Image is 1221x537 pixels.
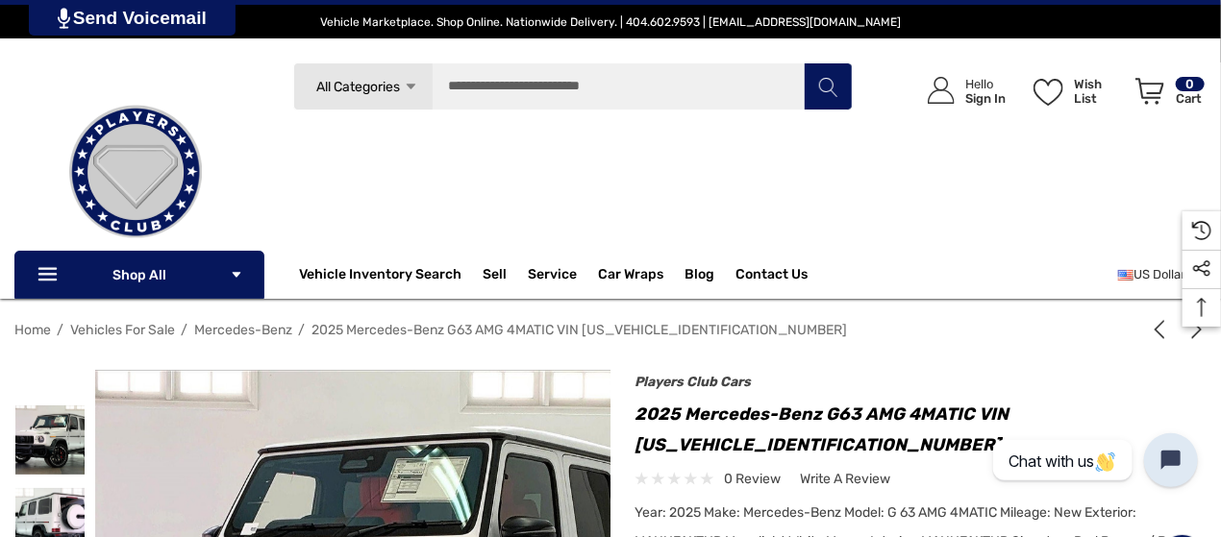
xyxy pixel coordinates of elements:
p: Cart [1176,91,1205,106]
svg: Wish List [1034,79,1063,106]
svg: Review Your Cart [1135,78,1164,105]
a: Wish List Wish List [1025,58,1127,124]
p: Shop All [14,251,264,299]
h1: 2025 Mercedes-Benz G63 AMG 4MATIC VIN [US_VEHICLE_IDENTIFICATION_NUMBER] [635,399,1207,460]
span: All Categories [317,79,401,95]
a: Contact Us [735,266,808,287]
a: Next [1180,320,1207,339]
svg: Top [1183,298,1221,317]
a: Car Wraps [598,256,685,294]
p: Wish List [1074,77,1125,106]
svg: Social Media [1192,259,1211,279]
svg: Icon Arrow Down [230,268,243,281]
a: Sell [483,256,528,294]
svg: Recently Viewed [1192,221,1211,240]
a: Write a Review [800,467,890,491]
a: Service [528,266,577,287]
a: Blog [685,266,714,287]
p: Sign In [965,91,1006,106]
a: Sign in [906,58,1015,124]
span: Car Wraps [598,266,663,287]
a: 2025 Mercedes-Benz G63 AMG 4MATIC VIN [US_VEHICLE_IDENTIFICATION_NUMBER] [311,322,847,338]
img: PjwhLS0gR2VuZXJhdG9yOiBHcmF2aXQuaW8gLS0+PHN2ZyB4bWxucz0iaHR0cDovL3d3dy53My5vcmcvMjAwMC9zdmciIHhtb... [58,8,70,29]
a: Cart with 0 items [1127,58,1207,133]
button: Search [804,62,852,110]
svg: Icon Line [36,264,64,286]
p: 0 [1176,77,1205,91]
p: Hello [965,77,1006,91]
span: Sell [483,266,507,287]
a: Players Club Cars [635,374,751,390]
a: USD [1118,256,1207,294]
a: Mercedes-Benz [194,322,292,338]
svg: Icon User Account [928,77,955,104]
a: Vehicle Inventory Search [299,266,461,287]
a: All Categories Icon Arrow Down Icon Arrow Up [293,62,433,110]
nav: Breadcrumb [14,313,1207,347]
a: Vehicles For Sale [70,322,175,338]
img: For Sale: 2025 Mercedes-Benz G63 AMG 4MATIC VIN W1NWH5AB6SX042143 [15,405,85,475]
a: Home [14,322,51,338]
span: Write a Review [800,471,890,488]
svg: Icon Arrow Down [404,80,418,94]
span: Vehicle Marketplace. Shop Online. Nationwide Delivery. | 404.602.9593 | [EMAIL_ADDRESS][DOMAIN_NAME] [320,15,901,29]
span: 0 review [724,467,781,491]
img: Players Club | Cars For Sale [39,76,232,268]
a: Previous [1150,320,1177,339]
